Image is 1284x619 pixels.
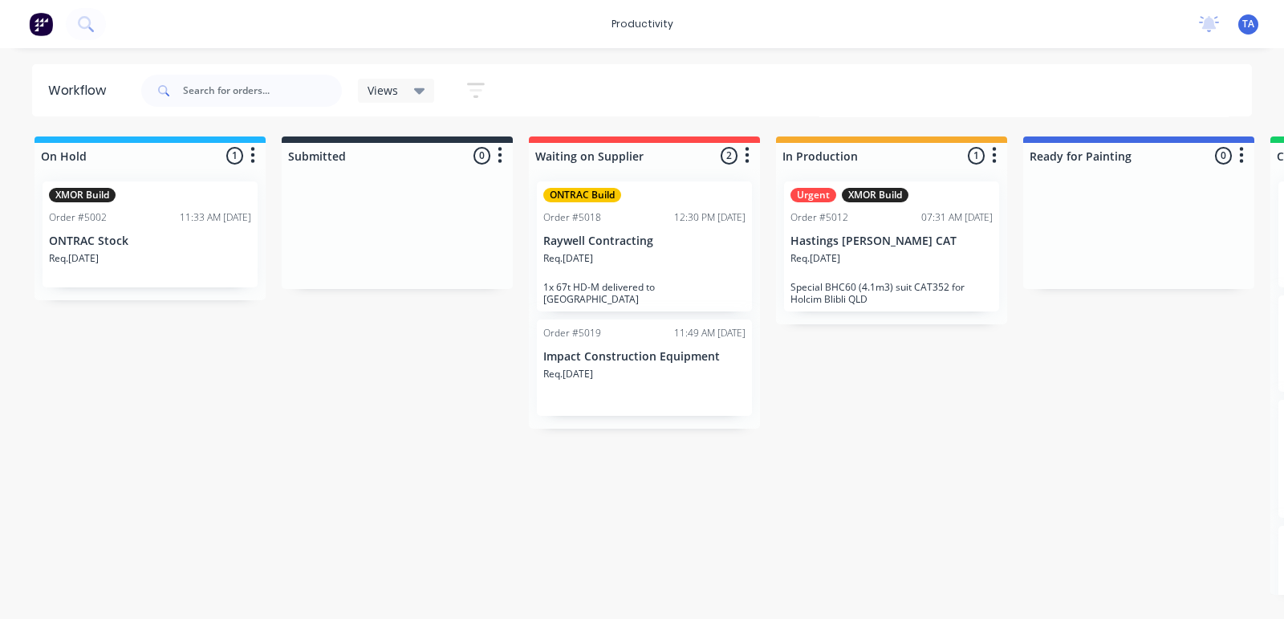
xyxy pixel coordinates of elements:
[543,251,593,266] p: Req. [DATE]
[921,210,993,225] div: 07:31 AM [DATE]
[543,281,746,305] p: 1x 67t HD-M delivered to [GEOGRAPHIC_DATA]
[43,181,258,287] div: XMOR BuildOrder #500211:33 AM [DATE]ONTRAC StockReq.[DATE]
[368,82,398,99] span: Views
[49,251,99,266] p: Req. [DATE]
[543,188,621,202] div: ONTRAC Build
[49,234,251,248] p: ONTRAC Stock
[180,210,251,225] div: 11:33 AM [DATE]
[49,210,107,225] div: Order #5002
[537,181,752,312] div: ONTRAC BuildOrder #501812:30 PM [DATE]Raywell ContractingReq.[DATE]1x 67t HD-M delivered to [GEOG...
[29,12,53,36] img: Factory
[1242,17,1254,31] span: TA
[537,320,752,416] div: Order #501911:49 AM [DATE]Impact Construction EquipmentReq.[DATE]
[543,326,601,340] div: Order #5019
[49,188,116,202] div: XMOR Build
[790,210,848,225] div: Order #5012
[784,181,999,312] div: UrgentXMOR BuildOrder #501207:31 AM [DATE]Hastings [PERSON_NAME] CATReq.[DATE]Special BHC60 (4.1m...
[674,210,746,225] div: 12:30 PM [DATE]
[543,350,746,364] p: Impact Construction Equipment
[543,210,601,225] div: Order #5018
[790,188,836,202] div: Urgent
[543,367,593,381] p: Req. [DATE]
[48,81,114,100] div: Workflow
[603,12,681,36] div: productivity
[183,75,342,107] input: Search for orders...
[790,281,993,305] p: Special BHC60 (4.1m3) suit CAT352 for Holcim Blibli QLD
[543,234,746,248] p: Raywell Contracting
[842,188,908,202] div: XMOR Build
[674,326,746,340] div: 11:49 AM [DATE]
[790,251,840,266] p: Req. [DATE]
[790,234,993,248] p: Hastings [PERSON_NAME] CAT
